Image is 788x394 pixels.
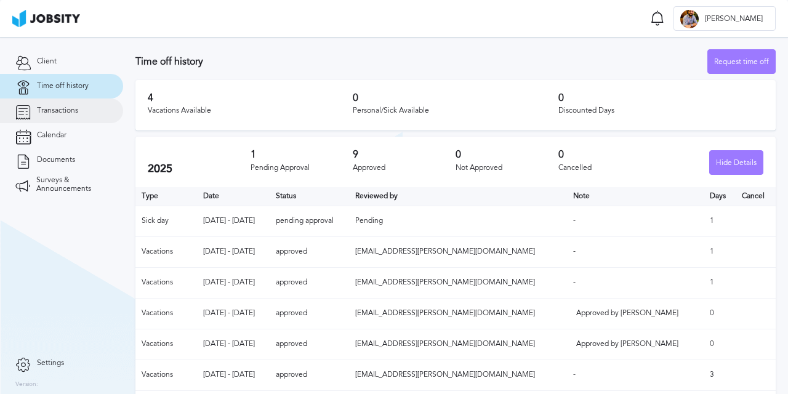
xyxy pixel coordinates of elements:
h3: 9 [353,149,456,160]
div: Discounted Days [558,107,763,115]
td: Vacations [135,298,197,329]
span: [EMAIL_ADDRESS][PERSON_NAME][DOMAIN_NAME] [355,247,535,255]
div: Pending Approval [251,164,353,172]
td: Vacations [135,360,197,390]
td: [DATE] - [DATE] [197,267,270,298]
span: Client [37,57,57,66]
span: [PERSON_NAME] [699,15,769,23]
span: Documents [37,156,75,164]
h3: 0 [558,149,661,160]
td: [DATE] - [DATE] [197,360,270,390]
button: Hide Details [709,150,763,175]
div: Vacations Available [148,107,353,115]
img: ab4bad089aa723f57921c736e9817d99.png [12,10,80,27]
td: approved [270,360,349,390]
span: Transactions [37,107,78,115]
span: Pending [355,216,383,225]
h2: 2025 [148,163,251,175]
span: - [573,370,576,379]
span: - [573,216,576,225]
label: Version: [15,381,38,388]
th: Toggle SortBy [349,187,567,206]
td: 0 [704,298,736,329]
td: 3 [704,360,736,390]
h3: Time off history [135,56,707,67]
button: J[PERSON_NAME] [673,6,776,31]
div: Not Approved [456,164,558,172]
td: [DATE] - [DATE] [197,206,270,236]
h3: 0 [558,92,763,103]
th: Cancel [736,187,776,206]
th: Toggle SortBy [270,187,349,206]
td: 1 [704,267,736,298]
td: approved [270,298,349,329]
th: Days [704,187,736,206]
span: Settings [37,359,64,368]
td: approved [270,329,349,360]
td: 0 [704,329,736,360]
div: Personal/Sick Available [353,107,558,115]
span: [EMAIL_ADDRESS][PERSON_NAME][DOMAIN_NAME] [355,308,535,317]
span: - [573,247,576,255]
span: [EMAIL_ADDRESS][PERSON_NAME][DOMAIN_NAME] [355,278,535,286]
td: [DATE] - [DATE] [197,329,270,360]
td: approved [270,236,349,267]
div: Hide Details [710,151,763,175]
div: Approved by [PERSON_NAME] [576,340,694,348]
div: Request time off [708,50,775,74]
span: [EMAIL_ADDRESS][PERSON_NAME][DOMAIN_NAME] [355,370,535,379]
span: [EMAIL_ADDRESS][PERSON_NAME][DOMAIN_NAME] [355,339,535,348]
th: Toggle SortBy [197,187,270,206]
div: Cancelled [558,164,661,172]
div: Approved [353,164,456,172]
h3: 4 [148,92,353,103]
th: Toggle SortBy [567,187,704,206]
div: Approved by [PERSON_NAME] [576,309,694,318]
h3: 0 [353,92,558,103]
div: J [680,10,699,28]
th: Type [135,187,197,206]
h3: 1 [251,149,353,160]
td: [DATE] - [DATE] [197,236,270,267]
span: Calendar [37,131,66,140]
h3: 0 [456,149,558,160]
td: 1 [704,236,736,267]
span: - [573,278,576,286]
span: Surveys & Announcements [36,176,108,193]
td: Vacations [135,236,197,267]
td: Vacations [135,329,197,360]
button: Request time off [707,49,776,74]
td: Vacations [135,267,197,298]
span: Time off history [37,82,89,90]
td: pending approval [270,206,349,236]
td: [DATE] - [DATE] [197,298,270,329]
td: 1 [704,206,736,236]
td: Sick day [135,206,197,236]
td: approved [270,267,349,298]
